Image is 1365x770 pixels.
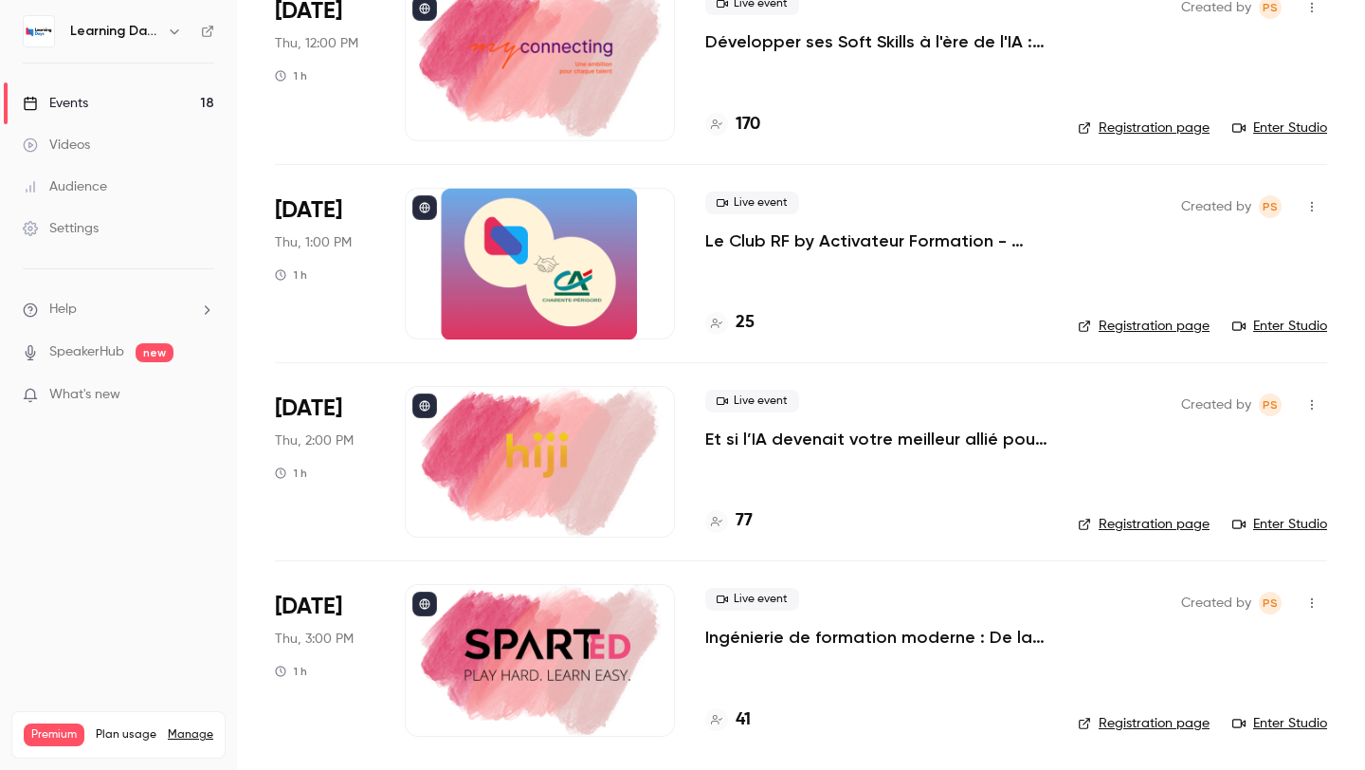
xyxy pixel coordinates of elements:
[1259,195,1282,218] span: Prad Selvarajah
[23,219,99,238] div: Settings
[275,431,354,450] span: Thu, 2:00 PM
[275,394,342,424] span: [DATE]
[23,177,107,196] div: Audience
[1181,592,1251,614] span: Created by
[1259,394,1282,416] span: Prad Selvarajah
[23,300,214,320] li: help-dropdown-opener
[1232,119,1327,137] a: Enter Studio
[736,508,753,534] h4: 77
[705,508,753,534] a: 77
[1232,317,1327,336] a: Enter Studio
[275,584,374,736] div: Oct 9 Thu, 3:00 PM (Europe/Paris)
[1181,394,1251,416] span: Created by
[275,664,307,679] div: 1 h
[1232,515,1327,534] a: Enter Studio
[275,188,374,339] div: Oct 9 Thu, 1:00 PM (Europe/Paris)
[736,112,760,137] h4: 170
[275,466,307,481] div: 1 h
[49,300,77,320] span: Help
[705,428,1047,450] a: Et si l’IA devenait votre meilleur allié pour prouver enfin l’impact de vos formations ?
[705,588,799,611] span: Live event
[1181,195,1251,218] span: Created by
[23,136,90,155] div: Videos
[705,390,799,412] span: Live event
[1263,394,1278,416] span: PS
[49,342,124,362] a: SpeakerHub
[275,34,358,53] span: Thu, 12:00 PM
[191,387,214,404] iframe: Noticeable Trigger
[275,68,307,83] div: 1 h
[168,727,213,742] a: Manage
[275,195,342,226] span: [DATE]
[1263,592,1278,614] span: PS
[705,310,755,336] a: 25
[736,310,755,336] h4: 25
[705,707,751,733] a: 41
[275,267,307,283] div: 1 h
[1078,317,1210,336] a: Registration page
[1078,119,1210,137] a: Registration page
[1078,714,1210,733] a: Registration page
[705,229,1047,252] a: Le Club RF by Activateur Formation - réservé aux RF - La formation, bien plus qu’un “smile sheet" ?
[705,192,799,214] span: Live event
[275,592,342,622] span: [DATE]
[136,343,173,362] span: new
[24,724,84,746] span: Premium
[96,727,156,742] span: Plan usage
[736,707,751,733] h4: 41
[1259,592,1282,614] span: Prad Selvarajah
[275,386,374,538] div: Oct 9 Thu, 2:00 PM (Europe/Paris)
[1078,515,1210,534] a: Registration page
[49,385,120,405] span: What's new
[1263,195,1278,218] span: PS
[70,22,159,41] h6: Learning Days
[24,16,54,46] img: Learning Days
[705,626,1047,649] a: Ingénierie de formation moderne : De la salle de classe au flux de travail, concevoir pour l’usag...
[1232,714,1327,733] a: Enter Studio
[275,233,352,252] span: Thu, 1:00 PM
[275,630,354,649] span: Thu, 3:00 PM
[705,30,1047,53] a: Développer ses Soft Skills à l'ère de l'IA : Esprit critique & IA
[23,94,88,113] div: Events
[705,112,760,137] a: 170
